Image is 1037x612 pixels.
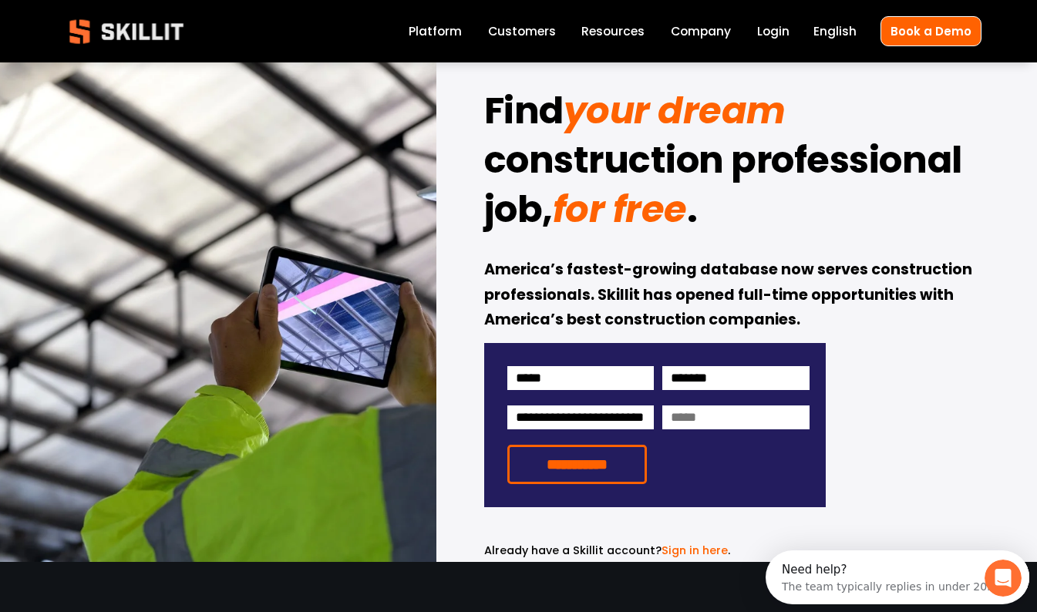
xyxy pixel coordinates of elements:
[687,181,698,244] strong: .
[484,258,975,334] strong: America’s fastest-growing database now serves construction professionals. Skillit has opened full...
[766,550,1029,604] iframe: Intercom live chat discovery launcher
[484,542,826,560] p: .
[564,85,786,136] em: your dream
[6,6,278,49] div: Open Intercom Messenger
[484,82,564,146] strong: Find
[581,21,645,42] a: folder dropdown
[662,543,728,558] a: Sign in here
[553,183,687,235] em: for free
[409,21,462,42] a: Platform
[484,543,662,558] span: Already have a Skillit account?
[56,8,197,55] img: Skillit
[813,21,857,42] div: language picker
[484,132,970,244] strong: construction professional job,
[488,21,556,42] a: Customers
[581,22,645,40] span: Resources
[671,21,731,42] a: Company
[757,21,790,42] a: Login
[880,16,981,46] a: Book a Demo
[16,25,232,42] div: The team typically replies in under 20m
[813,22,857,40] span: English
[16,13,232,25] div: Need help?
[985,560,1022,597] iframe: Intercom live chat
